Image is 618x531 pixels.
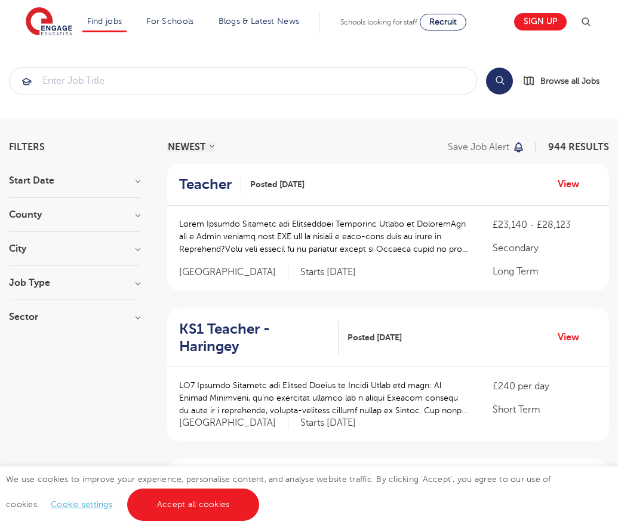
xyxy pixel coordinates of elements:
h2: KS1 Teacher - Haringey [179,321,329,355]
span: 944 RESULTS [548,142,609,152]
img: Engage Education [26,7,72,37]
h3: County [9,210,140,219]
a: Cookie settings [51,500,112,509]
p: £240 per day [493,379,597,393]
h3: Start Date [9,176,140,185]
p: Long Term [493,264,597,279]
h2: Teacher [179,176,232,193]
span: We use cookies to improve your experience, personalise content, and analyse website traffic. By c... [6,475,551,509]
p: Short Term [493,402,597,417]
p: Starts [DATE] [300,417,356,429]
span: Filters [9,142,45,152]
p: LO7 Ipsumdo Sitametc adi Elitsed Doeius te Incidi Utlab etd magn: Al Enimad Minimveni, qu’no exer... [179,379,469,417]
a: Accept all cookies [127,489,260,521]
p: Secondary [493,241,597,255]
p: Lorem Ipsumdo Sitametc adi Elitseddoei Temporinc Utlabo et DoloremAgn ali e Admin veniamq nost EX... [179,218,469,255]
input: Submit [10,68,476,94]
span: Recruit [429,17,457,26]
p: Save job alert [448,142,509,152]
span: Posted [DATE] [250,178,305,191]
a: Sign up [514,13,567,30]
a: View [558,176,588,192]
span: Browse all Jobs [540,74,599,88]
a: KS1 Teacher - Haringey [179,321,339,355]
span: Schools looking for staff [340,18,417,26]
div: Submit [9,67,477,94]
a: Recruit [420,14,466,30]
span: [GEOGRAPHIC_DATA] [179,417,288,429]
a: Browse all Jobs [522,74,609,88]
button: Save job alert [448,142,525,152]
a: Blogs & Latest News [219,17,300,26]
span: Posted [DATE] [348,331,402,344]
a: Teacher [179,176,241,193]
h3: City [9,244,140,254]
p: Starts [DATE] [300,266,356,279]
span: [GEOGRAPHIC_DATA] [179,266,288,279]
h3: Job Type [9,278,140,288]
a: View [558,329,588,345]
h3: Sector [9,312,140,322]
a: Find jobs [87,17,122,26]
p: £23,140 - £28,123 [493,218,597,232]
button: Search [486,68,513,94]
a: For Schools [146,17,193,26]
